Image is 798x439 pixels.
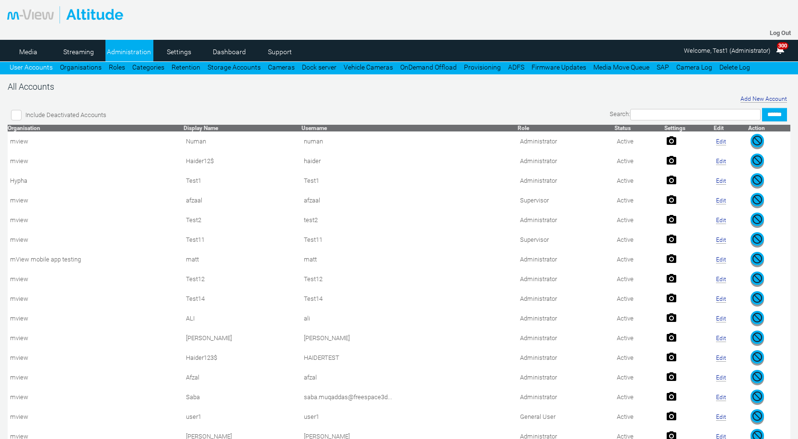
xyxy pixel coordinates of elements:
img: camera24.png [667,254,676,263]
img: user-active-green-icon.svg [751,272,764,285]
img: user-active-green-icon.svg [751,232,764,246]
a: Settings [156,45,202,59]
td: Active [614,151,665,171]
a: Deactivate [751,240,764,247]
img: camera24.png [667,175,676,185]
img: camera24.png [667,234,676,244]
img: user-active-green-icon.svg [751,193,764,206]
a: Role [518,125,529,131]
span: Contact Method: SMS and Email [186,393,200,401]
img: camera24.png [667,293,676,303]
span: matt [304,256,317,263]
td: Active [614,348,665,368]
a: Edit [716,296,726,303]
a: Edit [716,276,726,283]
a: Add New Account [740,95,787,103]
a: OnDemand Offload [400,63,457,71]
a: Edit [716,197,726,204]
a: Organisations [60,63,102,71]
td: Active [614,210,665,230]
a: User Accounts [10,63,53,71]
td: Active [614,328,665,348]
a: Retention [172,63,200,71]
a: Edit [716,414,726,421]
span: saba.muqaddas@freespace3d.com [304,393,392,401]
td: Active [614,308,665,328]
span: mview [10,236,28,243]
span: Contact Method: SMS and Email [186,413,201,420]
span: Contact Method: SMS and Email [186,216,201,224]
span: Contact Method: SMS and Email [186,354,217,361]
td: Administrator [518,348,614,368]
a: Deactivate [751,181,764,188]
span: Contact Method: SMS and Email [186,236,205,243]
span: mview [10,393,28,401]
span: Contact Method: SMS and Email [186,157,214,165]
a: Deactivate [751,417,764,424]
img: camera24.png [667,195,676,204]
td: Administrator [518,289,614,308]
img: camera24.png [667,411,676,421]
td: Administrator [518,269,614,289]
a: Deactivate [751,279,764,286]
td: Administrator [518,387,614,407]
img: camera24.png [667,214,676,224]
span: Contact Method: SMS and Email [186,315,195,322]
a: Deactivate [751,142,764,149]
span: Contact Method: SMS and Email [186,374,199,381]
a: Delete Log [719,63,750,71]
a: Firmware Updates [532,63,586,71]
td: Active [614,387,665,407]
span: mview [10,315,28,322]
a: Streaming [55,45,102,59]
span: Test11 [304,236,323,243]
a: Edit [716,315,726,322]
a: Log Out [770,29,791,36]
span: Contact Method: SMS and Email [186,295,205,302]
a: Deactivate [751,397,764,404]
td: Active [614,289,665,308]
img: user-active-green-icon.svg [751,213,764,226]
span: Contact Method: SMS and Email [186,177,201,184]
img: user-active-green-icon.svg [751,154,764,167]
img: user-active-green-icon.svg [751,350,764,364]
span: numan [304,138,323,145]
a: Dock server [302,63,336,71]
span: mview [10,157,28,165]
a: Provisioning [464,63,501,71]
a: Deactivate [751,299,764,306]
img: camera24.png [667,352,676,362]
a: Edit [716,335,726,342]
a: Camera Log [676,63,712,71]
img: camera24.png [667,155,676,165]
td: Administrator [518,151,614,171]
th: Settings [664,125,713,131]
img: camera24.png [667,332,676,342]
img: user-active-green-icon.svg [751,331,764,344]
span: test2 [304,216,318,224]
a: SAP [657,63,669,71]
td: Supervisor [518,190,614,210]
img: camera24.png [667,372,676,381]
a: Edit [716,394,726,401]
span: Contact Method: SMS and Email [186,138,206,145]
span: Welcome, Test1 (Administrator) [684,47,770,54]
a: Edit [716,256,726,263]
span: Contact Method: SMS and Email [186,197,202,204]
a: Media Move Queue [593,63,649,71]
td: Active [614,269,665,289]
span: afzaal [304,197,320,204]
a: Deactivate [751,358,764,365]
img: camera24.png [667,136,676,145]
img: user-active-green-icon.svg [751,134,764,147]
a: Cameras [268,63,295,71]
a: Media [5,45,51,59]
span: mview [10,275,28,283]
span: mview [10,374,28,381]
span: Contact Method: SMS and Email [186,334,232,342]
td: Active [614,131,665,151]
a: Edit [716,237,726,244]
span: Include Deactivated Accounts [25,111,106,119]
img: user-active-green-icon.svg [751,370,764,383]
img: user-active-green-icon.svg [751,311,764,324]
